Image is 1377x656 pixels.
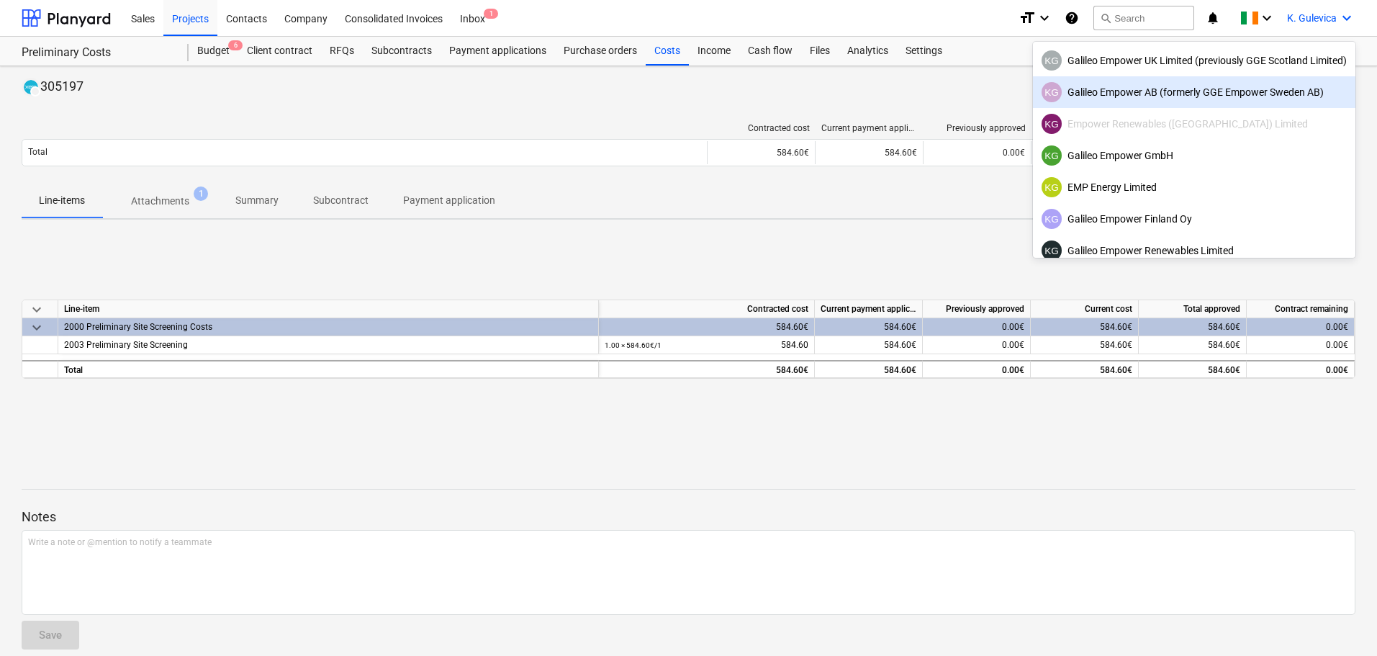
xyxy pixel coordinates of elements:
div: Kristina Gulevica [1042,82,1062,102]
span: KG [1044,55,1059,66]
div: Kristina Gulevica [1042,50,1062,71]
div: Galileo Empower UK Limited (previously GGE Scotland Limited) [1042,50,1347,71]
iframe: Chat Widget [1305,587,1377,656]
div: Kristina Gulevica [1042,145,1062,166]
div: Kristina Gulevica [1042,114,1062,134]
span: KG [1044,182,1059,193]
div: Galileo Empower Renewables Limited [1042,241,1347,261]
div: Galileo Empower AB (formerly GGE Empower Sweden AB) [1042,82,1347,102]
div: EMP Energy Limited [1042,177,1347,197]
div: Galileo Empower GmbH [1042,145,1347,166]
span: KG [1044,150,1059,161]
span: KG [1044,214,1059,225]
span: KG [1044,246,1059,256]
span: KG [1044,87,1059,98]
div: Kristina Gulevica [1042,209,1062,229]
div: Kristina Gulevica [1042,241,1062,261]
div: Empower Renewables ([GEOGRAPHIC_DATA]) Limited [1042,114,1347,134]
div: Galileo Empower Finland Oy [1042,209,1347,229]
span: KG [1044,119,1059,130]
div: Kristina Gulevica [1042,177,1062,197]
